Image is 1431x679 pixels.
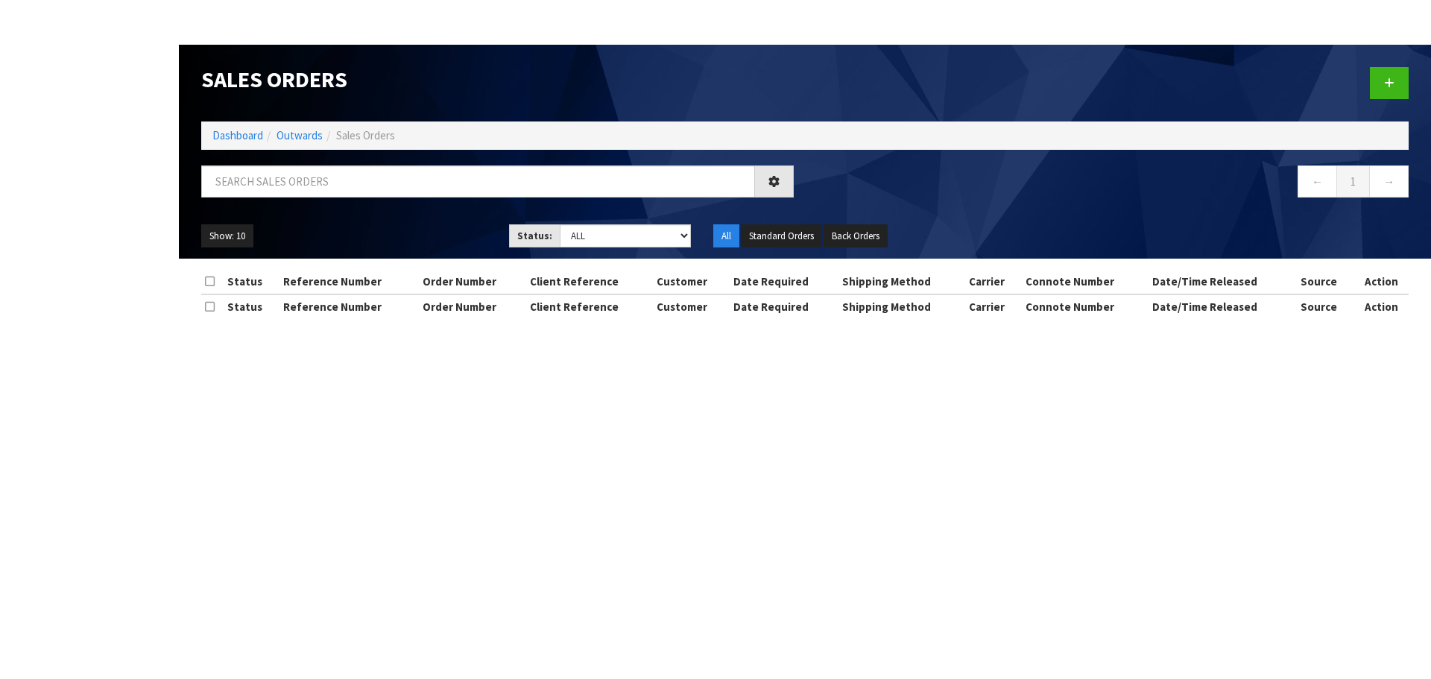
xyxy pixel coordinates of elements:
[526,294,653,318] th: Client Reference
[1022,270,1149,294] th: Connote Number
[1298,165,1337,198] a: ←
[741,224,822,248] button: Standard Orders
[730,270,838,294] th: Date Required
[730,294,838,318] th: Date Required
[279,270,419,294] th: Reference Number
[419,294,526,318] th: Order Number
[279,294,419,318] th: Reference Number
[224,270,279,294] th: Status
[1022,294,1149,318] th: Connote Number
[419,270,526,294] th: Order Number
[201,67,794,92] h1: Sales Orders
[201,224,253,248] button: Show: 10
[1297,294,1355,318] th: Source
[224,294,279,318] th: Status
[1354,294,1409,318] th: Action
[212,128,263,142] a: Dashboard
[838,294,965,318] th: Shipping Method
[838,270,965,294] th: Shipping Method
[824,224,888,248] button: Back Orders
[201,165,755,198] input: Search sales orders
[1336,165,1370,198] a: 1
[526,270,653,294] th: Client Reference
[1297,270,1355,294] th: Source
[653,294,730,318] th: Customer
[1354,270,1409,294] th: Action
[1369,165,1409,198] a: →
[965,270,1022,294] th: Carrier
[1149,270,1297,294] th: Date/Time Released
[816,165,1409,202] nav: Page navigation
[336,128,395,142] span: Sales Orders
[517,230,552,242] strong: Status:
[1149,294,1297,318] th: Date/Time Released
[713,224,739,248] button: All
[965,294,1022,318] th: Carrier
[653,270,730,294] th: Customer
[277,128,323,142] a: Outwards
